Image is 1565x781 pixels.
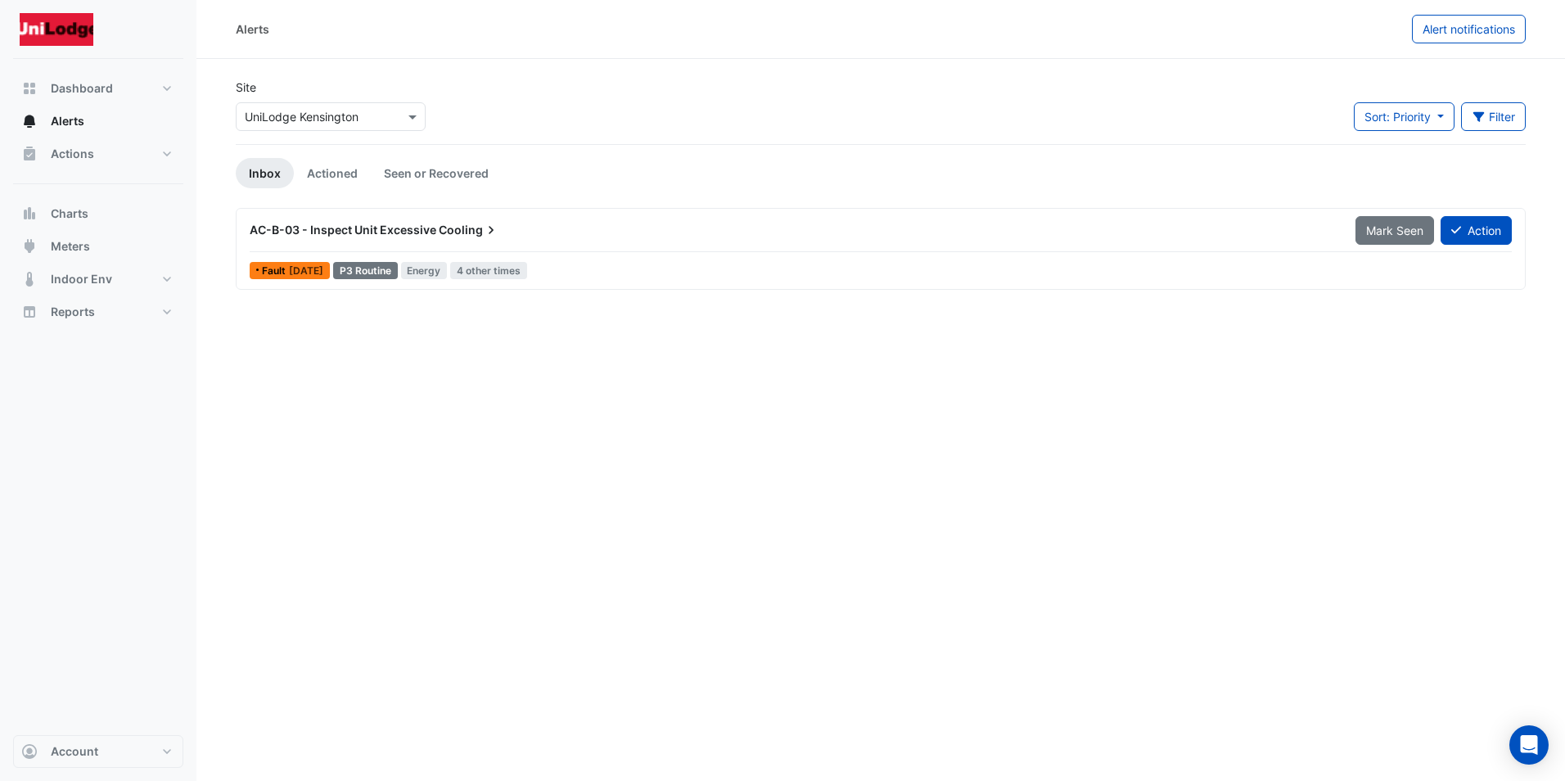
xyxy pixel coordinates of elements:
app-icon: Actions [21,146,38,162]
span: Alerts [51,113,84,129]
app-icon: Alerts [21,113,38,129]
button: Meters [13,230,183,263]
app-icon: Meters [21,238,38,255]
span: Thu 14-Aug-2025 06:15 AEST [289,264,323,277]
button: Actions [13,138,183,170]
span: Fault [262,266,289,276]
button: Reports [13,296,183,328]
button: Dashboard [13,72,183,105]
span: Actions [51,146,94,162]
button: Charts [13,197,183,230]
button: Sort: Priority [1354,102,1455,131]
button: Alerts [13,105,183,138]
span: AC-B-03 - Inspect Unit Excessive [250,223,436,237]
button: Alert notifications [1412,15,1526,43]
app-icon: Charts [21,205,38,222]
span: Dashboard [51,80,113,97]
span: 4 other times [450,262,527,279]
button: Mark Seen [1355,216,1434,245]
div: P3 Routine [333,262,398,279]
span: Reports [51,304,95,320]
span: Mark Seen [1366,223,1423,237]
div: Open Intercom Messenger [1509,725,1549,765]
span: Cooling [439,222,499,238]
app-icon: Dashboard [21,80,38,97]
span: Sort: Priority [1364,110,1431,124]
span: Account [51,743,98,760]
span: Charts [51,205,88,222]
span: Indoor Env [51,271,112,287]
span: Alert notifications [1423,22,1515,36]
button: Action [1441,216,1512,245]
app-icon: Reports [21,304,38,320]
button: Filter [1461,102,1527,131]
span: Meters [51,238,90,255]
label: Site [236,79,256,96]
a: Inbox [236,158,294,188]
button: Account [13,735,183,768]
span: Energy [401,262,448,279]
a: Actioned [294,158,371,188]
div: Alerts [236,20,269,38]
button: Indoor Env [13,263,183,296]
img: Company Logo [20,13,93,46]
app-icon: Indoor Env [21,271,38,287]
a: Seen or Recovered [371,158,502,188]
